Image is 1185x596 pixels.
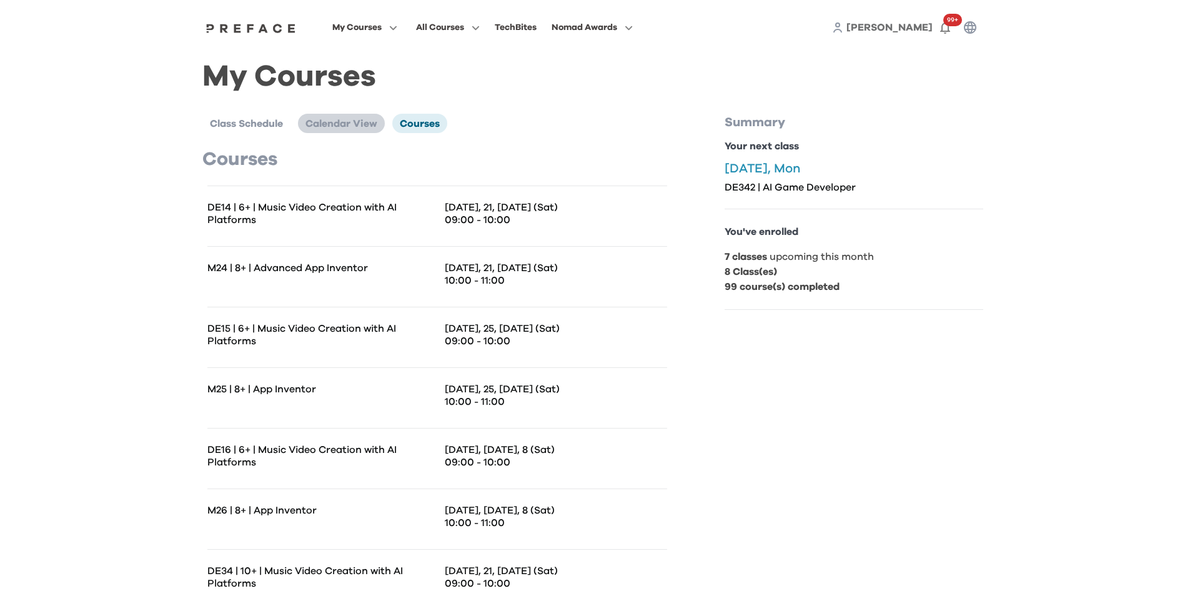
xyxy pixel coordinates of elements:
[445,262,667,274] p: [DATE], 21, [DATE] (Sat)
[725,282,840,292] b: 99 course(s) completed
[445,214,667,226] p: 09:00 - 10:00
[210,119,283,129] span: Class Schedule
[445,577,667,590] p: 09:00 - 10:00
[943,14,962,26] span: 99+
[305,119,377,129] span: Calendar View
[725,252,767,262] b: 7 classes
[445,444,667,456] p: [DATE], [DATE], 8 (Sat)
[207,201,437,226] p: DE14 | 6+ | Music Video Creation with AI Platforms
[846,20,933,35] a: [PERSON_NAME]
[445,335,667,347] p: 09:00 - 10:00
[203,22,299,32] a: Preface Logo
[933,15,958,40] button: 99+
[329,19,401,36] button: My Courses
[207,504,437,517] p: M26 | 8+ | App Inventor
[725,249,983,264] p: upcoming this month
[207,322,437,347] p: DE15 | 6+ | Music Video Creation with AI Platforms
[400,119,440,129] span: Courses
[207,262,437,274] p: M24 | 8+ | Advanced App Inventor
[202,148,672,171] p: Courses
[412,19,483,36] button: All Courses
[207,383,437,395] p: M25 | 8+ | App Inventor
[725,139,983,154] p: Your next class
[495,20,537,35] div: TechBites
[207,444,437,469] p: DE16 | 6+ | Music Video Creation with AI Platforms
[725,267,777,277] b: 8 Class(es)
[332,20,382,35] span: My Courses
[445,565,667,577] p: [DATE], 21, [DATE] (Sat)
[416,20,464,35] span: All Courses
[445,383,667,395] p: [DATE], 25, [DATE] (Sat)
[202,70,983,84] h1: My Courses
[445,456,667,469] p: 09:00 - 10:00
[548,19,637,36] button: Nomad Awards
[725,114,983,131] p: Summary
[445,504,667,517] p: [DATE], [DATE], 8 (Sat)
[445,395,667,408] p: 10:00 - 11:00
[445,517,667,529] p: 10:00 - 11:00
[552,20,617,35] span: Nomad Awards
[203,23,299,33] img: Preface Logo
[445,201,667,214] p: [DATE], 21, [DATE] (Sat)
[725,224,983,239] p: You've enrolled
[445,274,667,287] p: 10:00 - 11:00
[725,181,983,194] p: DE342 | AI Game Developer
[846,22,933,32] span: [PERSON_NAME]
[445,322,667,335] p: [DATE], 25, [DATE] (Sat)
[207,565,437,590] p: DE34 | 10+ | Music Video Creation with AI Platforms
[725,161,983,176] p: [DATE], Mon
